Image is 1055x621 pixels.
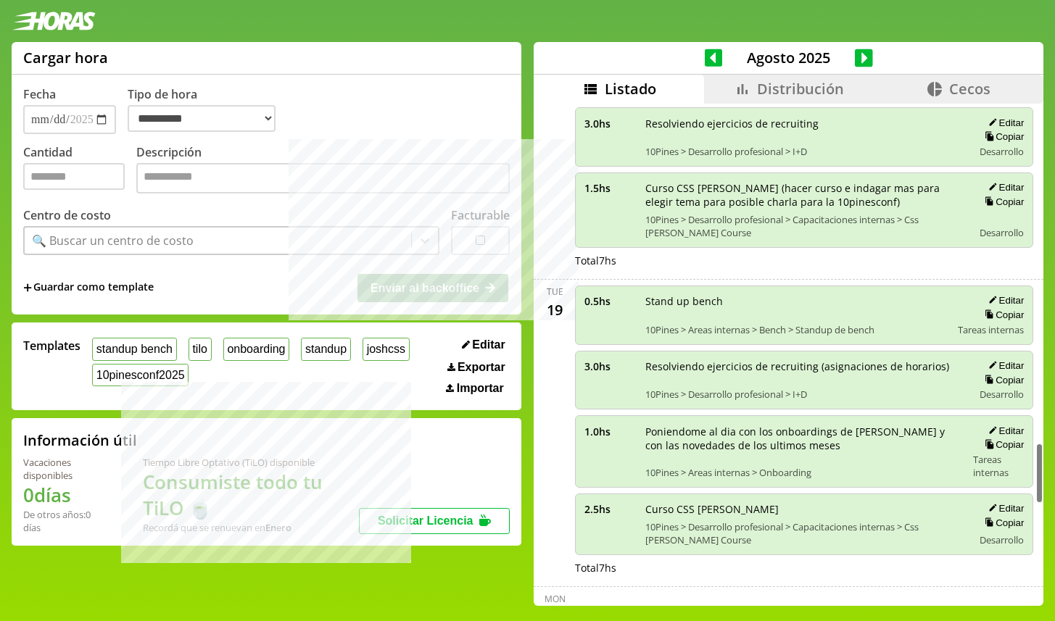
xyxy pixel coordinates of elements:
span: +Guardar como template [23,280,154,296]
span: 10Pines > Desarrollo profesional > Capacitaciones internas > Css [PERSON_NAME] Course [645,520,963,546]
div: De otros años: 0 días [23,508,108,534]
span: 0.5 hs [584,294,635,308]
button: standup [301,338,351,360]
button: Editar [984,425,1024,437]
span: Solicitar Licencia [378,514,473,527]
input: Cantidad [23,163,125,190]
span: Editar [472,338,505,351]
span: 10Pines > Desarrollo profesional > I+D [645,388,963,401]
span: Distribución [757,79,844,99]
div: Total 7 hs [575,561,1033,575]
span: 1.0 hs [584,425,635,438]
span: + [23,280,32,296]
span: Resolviendo ejercicios de recruiting [645,117,963,130]
label: Tipo de hora [128,86,287,134]
button: Copiar [980,374,1024,386]
span: Desarrollo [980,533,1024,546]
div: scrollable content [534,104,1043,604]
div: Vacaciones disponibles [23,456,108,482]
span: Cecos [949,79,990,99]
span: Desarrollo [980,388,1024,401]
span: 10Pines > Desarrollo profesional > Capacitaciones internas > Css [PERSON_NAME] Course [645,213,963,239]
span: 10Pines > Areas internas > Bench > Standup de bench [645,323,948,336]
button: Copiar [980,517,1024,529]
b: Enero [265,521,291,534]
button: joshcss [363,338,410,360]
div: 19 [543,298,566,321]
div: Tue [547,286,563,298]
span: Listado [605,79,656,99]
button: standup bench [92,338,177,360]
img: logotipo [12,12,96,30]
h1: 0 días [23,482,108,508]
span: Tareas internas [958,323,1024,336]
div: Total 7 hs [575,254,1033,267]
span: Poniendome al dia con los onboardings de [PERSON_NAME] y con las novedades de los ultimos meses [645,425,963,452]
span: 3.0 hs [584,359,635,373]
label: Centro de costo [23,207,111,223]
button: Editar [458,338,510,352]
button: Solicitar Licencia [359,508,510,534]
button: 10pinesconf2025 [92,364,189,386]
h1: Consumiste todo tu TiLO 🍵 [143,469,359,521]
button: Copiar [980,438,1024,451]
span: Tareas internas [973,453,1024,479]
span: 1.5 hs [584,181,635,195]
span: Exportar [458,361,505,374]
button: Exportar [443,360,510,375]
span: Templates [23,338,80,354]
span: Agosto 2025 [722,48,855,67]
div: Mon [545,593,566,605]
button: onboarding [223,338,290,360]
span: Desarrollo [980,145,1024,158]
select: Tipo de hora [128,105,276,132]
button: Editar [984,117,1024,129]
span: Desarrollo [980,226,1024,239]
span: 10Pines > Areas internas > Onboarding [645,466,963,479]
span: 2.5 hs [584,502,635,516]
span: Curso CSS [PERSON_NAME] [645,502,963,516]
label: Cantidad [23,144,136,197]
span: 10Pines > Desarrollo profesional > I+D [645,145,963,158]
div: Recordá que se renuevan en [143,521,359,534]
h1: Cargar hora [23,48,108,67]
button: Editar [984,294,1024,307]
div: 🔍 Buscar un centro de costo [32,233,194,249]
div: Tiempo Libre Optativo (TiLO) disponible [143,456,359,469]
label: Fecha [23,86,56,102]
span: 3.0 hs [584,117,635,130]
button: Editar [984,359,1024,372]
button: Editar [984,502,1024,514]
span: Stand up bench [645,294,948,308]
label: Facturable [451,207,510,223]
span: Importar [457,382,504,395]
label: Descripción [136,144,510,197]
span: Curso CSS [PERSON_NAME] (hacer curso e indagar mas para elegir tema para posible charla para la 1... [645,181,963,209]
span: Resolviendo ejercicios de recruiting (asignaciones de horarios) [645,359,963,373]
button: Editar [984,181,1024,193]
button: Copiar [980,130,1024,143]
textarea: Descripción [136,163,510,193]
h2: Información útil [23,430,137,450]
button: Copiar [980,196,1024,208]
button: Copiar [980,309,1024,321]
button: tilo [189,338,212,360]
